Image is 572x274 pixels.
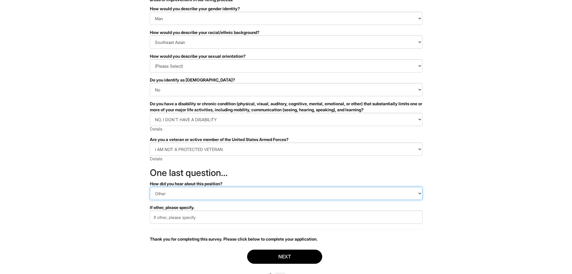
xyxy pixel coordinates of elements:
select: How would you describe your racial/ethnic background? [150,35,422,49]
button: Next [247,250,322,264]
a: Details [150,126,162,131]
select: Do you have a disability or chronic condition (physical, visual, auditory, cognitive, mental, emo... [150,113,422,126]
select: How would you describe your sexual orientation? [150,59,422,72]
div: If other, please specify. [150,205,422,211]
select: Do you identify as transgender? [150,83,422,96]
div: How would you describe your gender identity? [150,6,422,12]
select: How did you hear about this position? [150,187,422,200]
p: Thank you for completing this survey. Please click below to complete your application. [150,236,422,242]
div: How would you describe your sexual orientation? [150,53,422,59]
input: If other, please specify. [150,211,422,224]
div: Do you have a disability or chronic condition (physical, visual, auditory, cognitive, mental, emo... [150,101,422,113]
div: How would you describe your racial/ethnic background? [150,29,422,35]
select: How would you describe your gender identity? [150,12,422,25]
h2: One last question… [150,168,422,178]
div: Do you identify as [DEMOGRAPHIC_DATA]? [150,77,422,83]
div: How did you hear about this position? [150,181,422,187]
select: Are you a veteran or active member of the United States Armed Forces? [150,143,422,156]
div: Are you a veteran or active member of the United States Armed Forces? [150,137,422,143]
a: Details [150,156,162,161]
